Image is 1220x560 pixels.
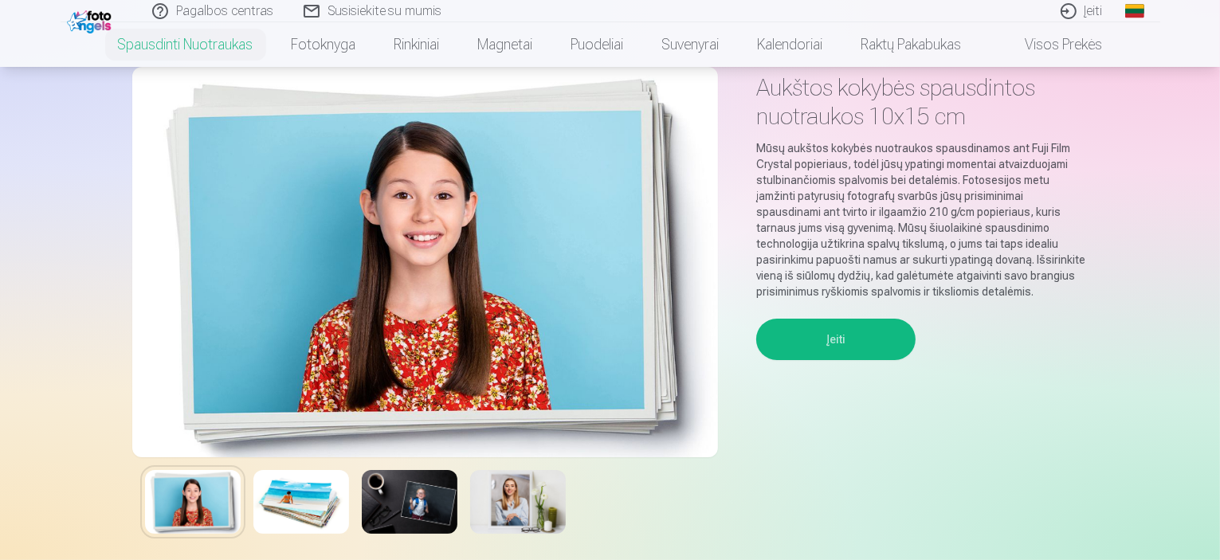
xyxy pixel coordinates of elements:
a: Visos prekės [981,22,1122,67]
a: Spausdinti nuotraukas [99,22,273,67]
a: Raktų pakabukas [842,22,981,67]
a: Kalendoriai [739,22,842,67]
a: Fotoknyga [273,22,375,67]
h1: Aukštos kokybės spausdintos nuotraukos 10x15 cm [756,73,1089,131]
a: Magnetai [459,22,552,67]
button: Įeiti [756,319,916,360]
p: Mūsų aukštos kokybės nuotraukos spausdinamos ant Fuji Film Crystal popieriaus, todėl jūsų ypating... [756,140,1089,300]
img: /fa2 [67,6,116,33]
a: Puodeliai [552,22,643,67]
a: Suvenyrai [643,22,739,67]
a: Rinkiniai [375,22,459,67]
